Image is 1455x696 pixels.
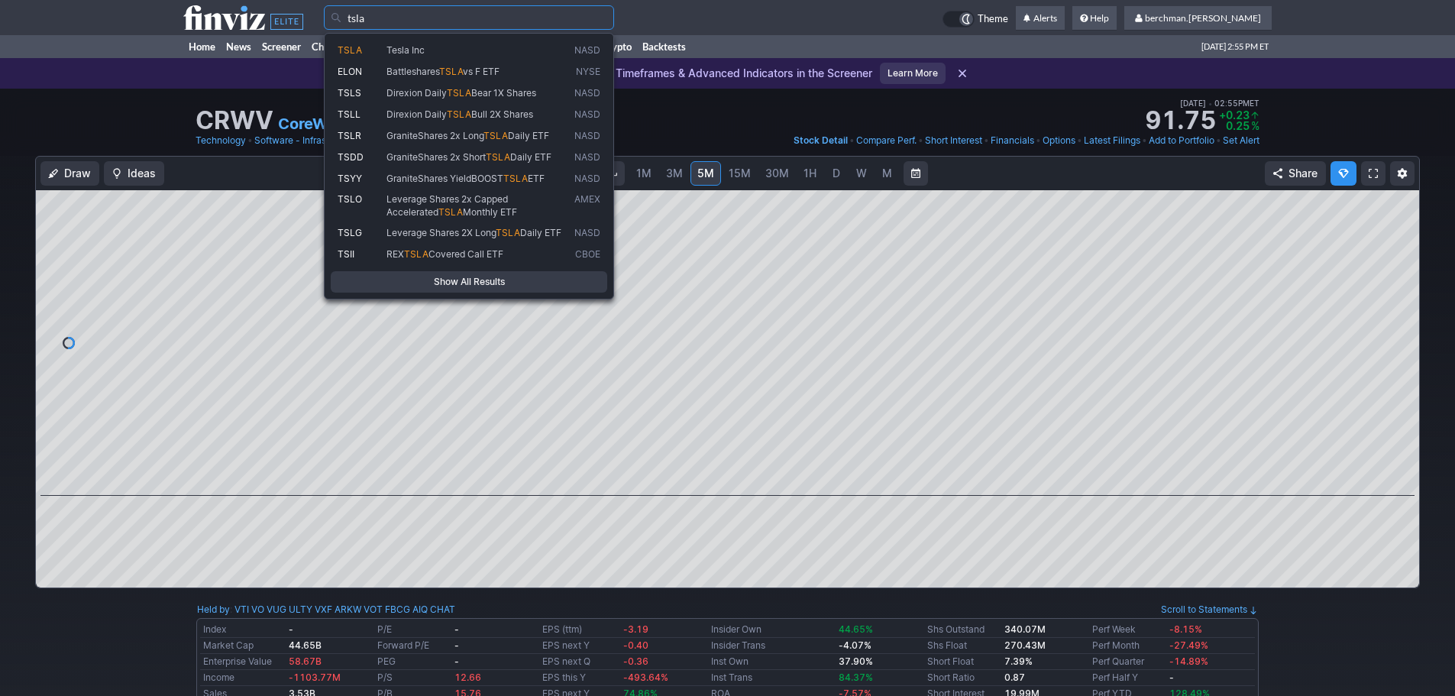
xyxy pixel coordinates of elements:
a: Add to Portfolio [1149,133,1214,148]
a: Held by [197,604,230,615]
span: NASD [574,227,600,240]
td: EPS next Q [539,654,619,670]
span: Draw [64,166,91,181]
td: EPS next Y [539,638,619,654]
span: • [1077,133,1082,148]
a: News [221,35,257,58]
b: 340.07M [1004,623,1046,635]
td: Shs Outstand [924,622,1001,638]
td: Inst Trans [708,670,836,686]
span: • [247,133,253,148]
a: VOT [364,602,383,617]
span: TSDD [338,151,364,163]
a: Options [1043,133,1075,148]
span: TSLA [503,173,528,184]
span: NASD [574,44,600,57]
a: Short Float [927,656,974,667]
td: Perf Quarter [1089,654,1166,670]
span: M [882,167,892,180]
b: - [454,639,459,651]
td: Perf Week [1089,622,1166,638]
span: TSLA [496,227,520,238]
span: 3M [666,167,683,180]
div: : [197,602,455,617]
td: P/S [374,670,451,686]
a: Short Ratio [927,672,975,683]
span: TSLG [338,227,362,238]
a: Backtests [637,35,691,58]
a: Stock Detail [794,133,848,148]
a: Latest Filings [1084,133,1140,148]
button: Ideas [104,161,164,186]
span: TSLA [447,108,471,120]
span: TSLA [486,151,510,163]
span: GraniteShares YieldBOOST [386,173,503,184]
td: Index [200,622,286,638]
b: - [454,656,459,667]
span: • [1036,133,1041,148]
a: Charts [306,35,347,58]
span: 84.37% [839,672,873,683]
td: Enterprise Value [200,654,286,670]
a: M [875,161,899,186]
a: 0.87 [1004,672,1025,683]
a: Crypto [596,35,637,58]
span: Leverage Shares 2X Long [386,227,496,238]
span: • [1208,99,1212,108]
a: CoreWeave Inc [278,113,391,134]
span: TSLO [338,193,362,205]
a: Financials [991,133,1034,148]
span: Stock Detail [794,134,848,146]
td: Perf Half Y [1089,670,1166,686]
td: Market Cap [200,638,286,654]
b: - [289,623,293,635]
span: GraniteShares 2x Long [386,130,483,141]
span: Tesla Inc [386,44,425,56]
button: Range [904,161,928,186]
span: Daily ETF [508,130,549,141]
span: TSLS [338,87,361,99]
span: Bull 2X Shares [471,108,533,120]
a: VUG [267,602,286,617]
span: NASD [574,87,600,100]
span: REX [386,248,404,260]
span: NASD [574,108,600,121]
td: P/E [374,622,451,638]
strong: 91.75 [1145,108,1216,133]
td: Income [200,670,286,686]
span: 5M [697,167,714,180]
span: TSLA [439,66,463,77]
span: • [918,133,923,148]
a: Home [183,35,221,58]
button: Share [1265,161,1326,186]
span: -0.40 [623,639,648,651]
span: Monthly ETF [463,206,517,218]
span: CBOE [575,248,600,261]
b: 37.90% [839,656,873,667]
span: Bear 1X Shares [471,87,536,99]
span: NASD [574,130,600,143]
a: VO [251,602,264,617]
span: TSLR [338,130,361,141]
a: Show All Results [331,271,607,293]
span: Daily ETF [520,227,561,238]
span: ETF [528,173,545,184]
a: Screener [257,35,306,58]
span: 12.66 [454,672,481,683]
a: W [849,161,874,186]
span: -1103.77M [289,672,341,683]
p: Introducing Intraday Timeframes & Advanced Indicators in the Screener [484,66,872,81]
span: Ideas [128,166,156,181]
a: VTI [234,602,249,617]
span: TSII [338,248,354,260]
a: Help [1072,6,1117,31]
span: Compare Perf. [856,134,917,146]
span: GraniteShares 2x Short [386,151,486,163]
input: Search [324,5,614,30]
span: AMEX [574,193,600,219]
a: Software - Infrastructure [254,133,360,148]
span: ELON [338,66,362,77]
td: Insider Own [708,622,836,638]
a: VXF [315,602,332,617]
